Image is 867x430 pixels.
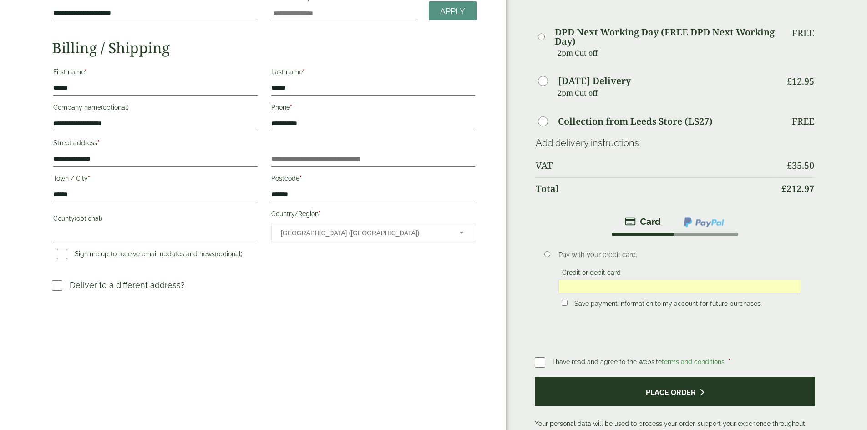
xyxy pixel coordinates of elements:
p: Deliver to a different address? [70,279,185,291]
a: Add delivery instructions [536,137,639,148]
label: Save payment information to my account for future purchases. [571,300,766,310]
span: Apply [440,6,465,16]
abbr: required [299,175,302,182]
abbr: required [319,210,321,218]
abbr: required [97,139,100,147]
th: Total [536,177,775,200]
span: (optional) [75,215,102,222]
iframe: Secure card payment input frame [561,283,798,291]
bdi: 212.97 [781,182,814,195]
span: United Kingdom (UK) [281,223,447,243]
abbr: required [728,358,730,365]
a: Apply [429,1,477,21]
label: [DATE] Delivery [558,76,631,86]
button: Place order [535,377,815,406]
abbr: required [85,68,87,76]
span: £ [787,159,792,172]
label: Credit or debit card [558,269,624,279]
label: Sign me up to receive email updates and news [53,250,246,260]
label: Country/Region [271,207,475,223]
label: Phone [271,101,475,116]
label: County [53,212,257,228]
span: I have read and agree to the website [553,358,726,365]
bdi: 12.95 [787,75,814,87]
label: Postcode [271,172,475,187]
span: £ [787,75,792,87]
label: Collection from Leeds Store (LS27) [558,117,713,126]
h2: Billing / Shipping [52,39,477,56]
abbr: required [303,68,305,76]
img: ppcp-gateway.png [683,216,725,228]
bdi: 35.50 [787,159,814,172]
span: £ [781,182,786,195]
span: Country/Region [271,223,475,242]
span: (optional) [101,104,129,111]
label: Last name [271,66,475,81]
abbr: required [88,175,90,182]
label: Town / City [53,172,257,187]
p: Pay with your credit card. [558,250,801,260]
input: Sign me up to receive email updates and news(optional) [57,249,67,259]
th: VAT [536,155,775,177]
span: (optional) [215,250,243,258]
p: Free [792,28,814,39]
p: Free [792,116,814,127]
img: stripe.png [625,216,661,227]
label: Company name [53,101,257,116]
p: 2pm Cut off [558,46,775,60]
label: First name [53,66,257,81]
p: 2pm Cut off [558,86,775,100]
label: Street address [53,137,257,152]
label: DPD Next Working Day (FREE DPD Next Working Day) [555,28,775,46]
a: terms and conditions [662,358,725,365]
abbr: required [290,104,292,111]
